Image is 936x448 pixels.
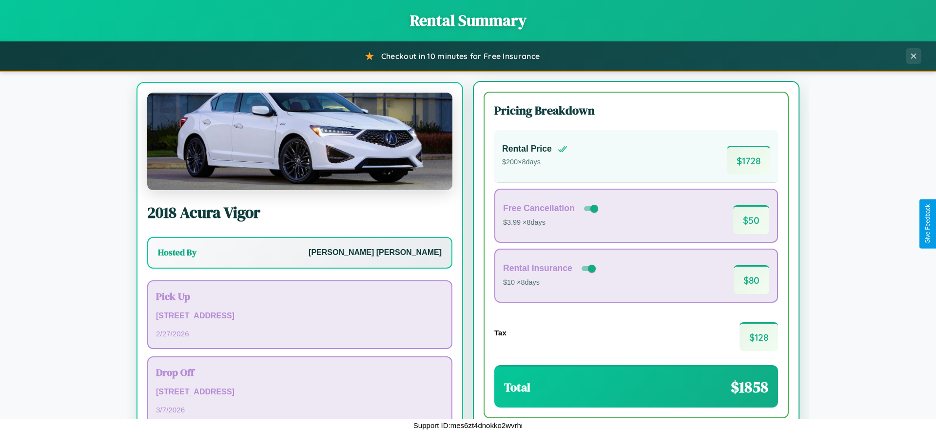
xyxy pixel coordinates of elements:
p: $3.99 × 8 days [503,216,600,229]
p: [STREET_ADDRESS] [156,309,444,323]
p: 2 / 27 / 2026 [156,327,444,340]
div: Give Feedback [924,204,931,244]
p: $10 × 8 days [503,276,598,289]
p: Support ID: mes6zt4dnokko2wvrhi [413,419,523,432]
h3: Pricing Breakdown [494,102,778,118]
span: $ 80 [734,265,769,294]
h3: Total [504,379,530,395]
p: [PERSON_NAME] [PERSON_NAME] [309,246,442,260]
h3: Pick Up [156,289,444,303]
span: $ 128 [740,322,778,351]
h3: Drop Off [156,365,444,379]
span: $ 1728 [727,146,770,175]
h3: Hosted By [158,247,196,258]
h2: 2018 Acura Vigor [147,202,452,223]
img: Acura Vigor [147,93,452,190]
p: 3 / 7 / 2026 [156,403,444,416]
h4: Rental Price [502,144,552,154]
p: [STREET_ADDRESS] [156,385,444,399]
h4: Rental Insurance [503,263,572,273]
span: $ 1858 [731,376,768,398]
span: Checkout in 10 minutes for Free Insurance [381,51,540,61]
h4: Free Cancellation [503,203,575,214]
span: $ 50 [733,205,769,234]
h4: Tax [494,329,507,337]
p: $ 200 × 8 days [502,156,567,169]
h1: Rental Summary [10,10,926,31]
